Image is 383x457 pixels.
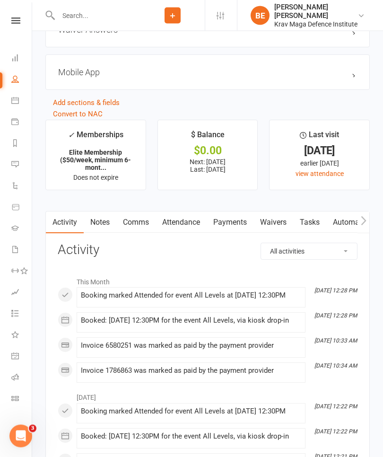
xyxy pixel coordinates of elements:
[81,292,301,300] div: Booking marked Attended for event All Levels at [DATE] 12:30PM
[11,346,33,368] a: General attendance kiosk mode
[11,133,33,155] a: Reports
[274,20,357,28] div: Krav Maga Defence Institute
[58,68,357,78] h3: Mobile App
[73,174,118,182] span: Does not expire
[68,131,74,140] i: ✓
[60,149,131,172] strong: Elite Membership ($50/week, minimum 6-mont...
[29,425,36,432] span: 3
[166,146,249,156] div: $0.00
[166,158,249,174] p: Next: [DATE] Last: [DATE]
[68,129,123,147] div: Memberships
[116,212,156,234] a: Comms
[300,129,339,146] div: Last visit
[11,48,33,70] a: Dashboard
[253,212,293,234] a: Waivers
[314,429,357,435] i: [DATE] 12:22 PM
[11,368,33,389] a: Roll call kiosk mode
[81,433,301,441] div: Booked: [DATE] 12:30PM for the event All Levels, via kiosk drop-in
[81,342,301,350] div: Invoice 6580251 was marked as paid by the payment provider
[314,313,357,319] i: [DATE] 12:28 PM
[296,170,344,178] a: view attendance
[81,408,301,416] div: Booking marked Attended for event All Levels at [DATE] 12:30PM
[81,367,301,375] div: Invoice 1786863 was marked as paid by the payment provider
[314,404,357,410] i: [DATE] 12:22 PM
[11,91,33,112] a: Calendar
[314,288,357,294] i: [DATE] 12:28 PM
[53,110,103,119] a: Convert to NAC
[58,388,357,403] li: [DATE]
[9,425,32,448] iframe: Intercom live chat
[326,212,383,234] a: Automations
[81,317,301,325] div: Booked: [DATE] 12:30PM for the event All Levels, via kiosk drop-in
[156,212,207,234] a: Attendance
[84,212,116,234] a: Notes
[58,243,357,258] h3: Activity
[11,197,33,219] a: Product Sales
[191,129,225,146] div: $ Balance
[55,9,140,22] input: Search...
[274,3,357,20] div: [PERSON_NAME] [PERSON_NAME]
[293,212,326,234] a: Tasks
[11,389,33,410] a: Class kiosk mode
[314,338,357,344] i: [DATE] 10:33 AM
[278,146,361,156] div: [DATE]
[207,212,253,234] a: Payments
[251,6,270,25] div: BE
[11,325,33,346] a: What's New
[278,158,361,169] div: earlier [DATE]
[58,272,357,288] li: This Month
[314,363,357,369] i: [DATE] 10:34 AM
[53,99,120,107] a: Add sections & fields
[11,282,33,304] a: Assessments
[11,112,33,133] a: Payments
[46,212,84,234] a: Activity
[11,70,33,91] a: People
